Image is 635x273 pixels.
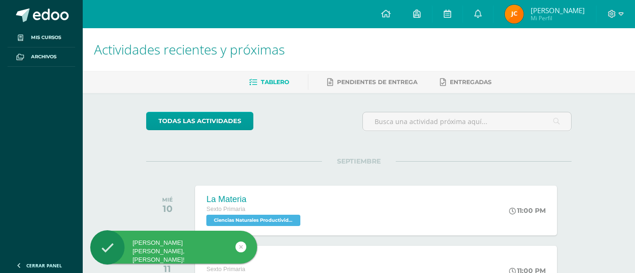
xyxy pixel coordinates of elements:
span: SEPTIEMBRE [322,157,396,165]
a: Archivos [8,47,75,67]
a: Pendientes de entrega [327,75,417,90]
span: Entregadas [450,78,492,86]
div: 10 [162,203,173,214]
span: Mis cursos [31,34,61,41]
a: Entregadas [440,75,492,90]
a: Tablero [249,75,289,90]
div: 11:00 PM [509,206,546,215]
a: todas las Actividades [146,112,253,130]
div: [PERSON_NAME] [PERSON_NAME], [PERSON_NAME]! [90,239,257,265]
span: Tablero [261,78,289,86]
span: [PERSON_NAME] [531,6,585,15]
span: Sexto Primaria [206,206,245,212]
a: Mis cursos [8,28,75,47]
div: La Materia [206,195,303,204]
span: Pendientes de entrega [337,78,417,86]
span: Mi Perfil [531,14,585,22]
span: Archivos [31,53,56,61]
div: MIÉ [162,196,173,203]
span: Ciencias Naturales Productividad y Desarrollo 'A' [206,215,300,226]
span: Actividades recientes y próximas [94,40,285,58]
img: f81600fa79a17f2a91d9bc3862a39472.png [505,5,524,23]
input: Busca una actividad próxima aquí... [363,112,571,131]
span: Sexto Primaria [206,266,245,273]
span: Cerrar panel [26,262,62,269]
